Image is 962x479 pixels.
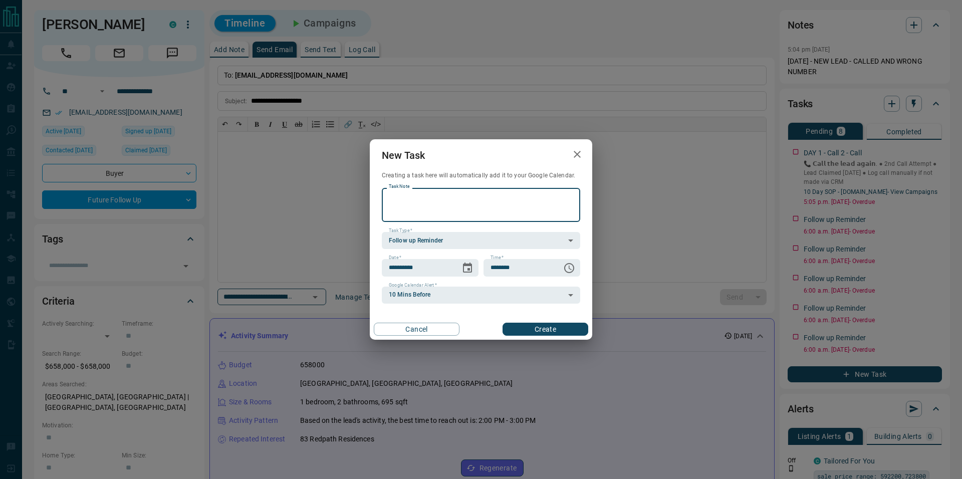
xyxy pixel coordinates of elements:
[370,139,437,171] h2: New Task
[457,258,477,278] button: Choose date, selected date is Oct 16, 2025
[382,232,580,249] div: Follow up Reminder
[389,282,437,289] label: Google Calendar Alert
[389,227,412,234] label: Task Type
[374,323,459,336] button: Cancel
[389,183,409,190] label: Task Note
[382,287,580,304] div: 10 Mins Before
[559,258,579,278] button: Choose time, selected time is 6:00 AM
[382,171,580,180] p: Creating a task here will automatically add it to your Google Calendar.
[491,255,504,261] label: Time
[503,323,588,336] button: Create
[389,255,401,261] label: Date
